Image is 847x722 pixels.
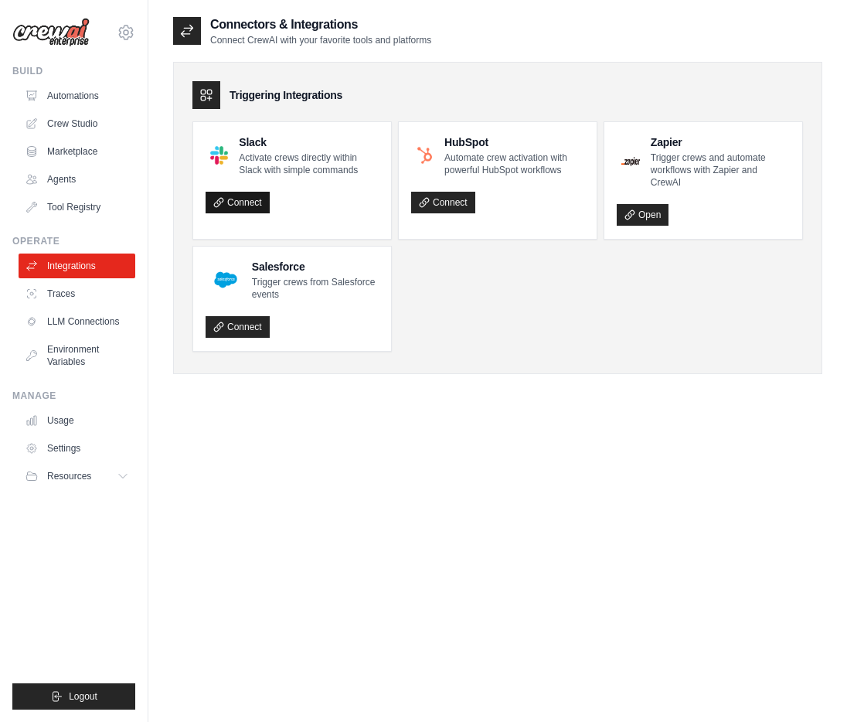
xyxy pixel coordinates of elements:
img: Zapier Logo [621,157,640,166]
a: Usage [19,408,135,433]
a: Connect [411,192,475,213]
p: Trigger crews and automate workflows with Zapier and CrewAI [651,152,790,189]
h4: Slack [239,135,379,150]
a: Crew Studio [19,111,135,136]
div: Manage [12,390,135,402]
a: Integrations [19,254,135,278]
p: Trigger crews from Salesforce events [252,276,379,301]
div: Operate [12,235,135,247]
h2: Connectors & Integrations [210,15,431,34]
span: Logout [69,690,97,703]
img: Logo [12,18,90,47]
h4: Zapier [651,135,790,150]
a: LLM Connections [19,309,135,334]
img: Slack Logo [210,146,228,164]
a: Marketplace [19,139,135,164]
p: Automate crew activation with powerful HubSpot workflows [444,152,584,176]
a: Connect [206,192,270,213]
p: Activate crews directly within Slack with simple commands [239,152,379,176]
div: Build [12,65,135,77]
a: Agents [19,167,135,192]
h4: HubSpot [444,135,584,150]
a: Environment Variables [19,337,135,374]
p: Connect CrewAI with your favorite tools and platforms [210,34,431,46]
a: Traces [19,281,135,306]
a: Automations [19,83,135,108]
h4: Salesforce [252,259,379,274]
img: HubSpot Logo [416,146,434,164]
a: Tool Registry [19,195,135,220]
a: Open [617,204,668,226]
button: Logout [12,683,135,710]
a: Settings [19,436,135,461]
a: Connect [206,316,270,338]
span: Resources [47,470,91,482]
button: Resources [19,464,135,489]
h3: Triggering Integrations [230,87,342,103]
img: Salesforce Logo [210,264,241,295]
